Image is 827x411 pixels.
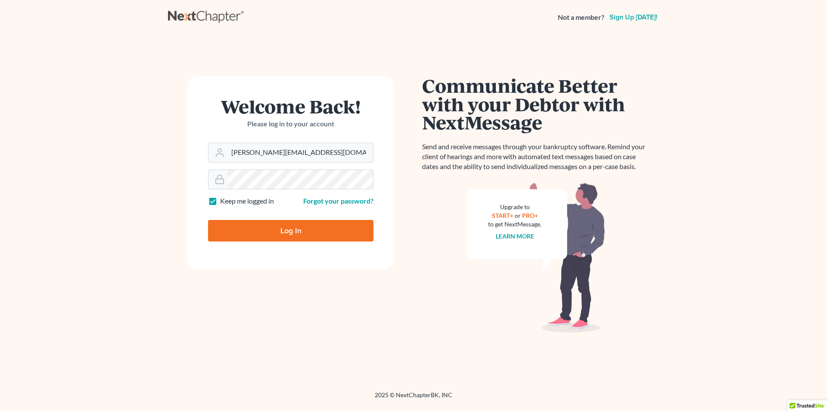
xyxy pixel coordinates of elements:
[467,182,605,333] img: nextmessage_bg-59042aed3d76b12b5cd301f8e5b87938c9018125f34e5fa2b7a6b67550977c72.svg
[488,203,541,211] div: Upgrade to
[422,142,650,172] p: Send and receive messages through your bankruptcy software. Remind your client of hearings and mo...
[208,119,373,129] p: Please log in to your account
[422,76,650,132] h1: Communicate Better with your Debtor with NextMessage
[228,143,373,162] input: Email Address
[515,212,521,219] span: or
[558,13,604,22] strong: Not a member?
[168,391,659,406] div: 2025 © NextChapterBK, INC
[220,196,274,206] label: Keep me logged in
[208,97,373,116] h1: Welcome Back!
[496,232,534,240] a: Learn more
[522,212,538,219] a: PRO+
[492,212,513,219] a: START+
[303,197,373,205] a: Forgot your password?
[488,220,541,229] div: to get NextMessage.
[208,220,373,242] input: Log In
[608,14,659,21] a: Sign up [DATE]!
